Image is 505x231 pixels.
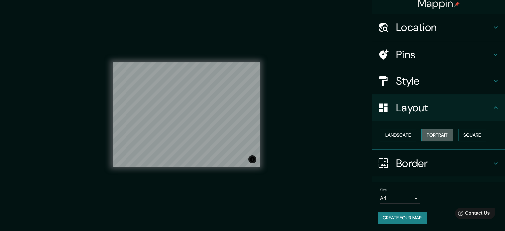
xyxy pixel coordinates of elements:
button: Toggle attribution [248,155,256,163]
h4: Pins [396,48,492,61]
button: Landscape [380,129,416,141]
div: A4 [380,193,420,204]
button: Portrait [421,129,453,141]
div: Location [372,14,505,41]
div: Style [372,68,505,94]
h4: Border [396,157,492,170]
div: Border [372,150,505,176]
h4: Layout [396,101,492,114]
canvas: Map [113,62,260,167]
label: Size [380,187,387,193]
h4: Style [396,74,492,88]
img: pin-icon.png [454,2,460,7]
div: Pins [372,41,505,68]
button: Square [458,129,486,141]
button: Create your map [378,212,427,224]
h4: Location [396,21,492,34]
div: Layout [372,94,505,121]
iframe: Help widget launcher [446,205,498,224]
